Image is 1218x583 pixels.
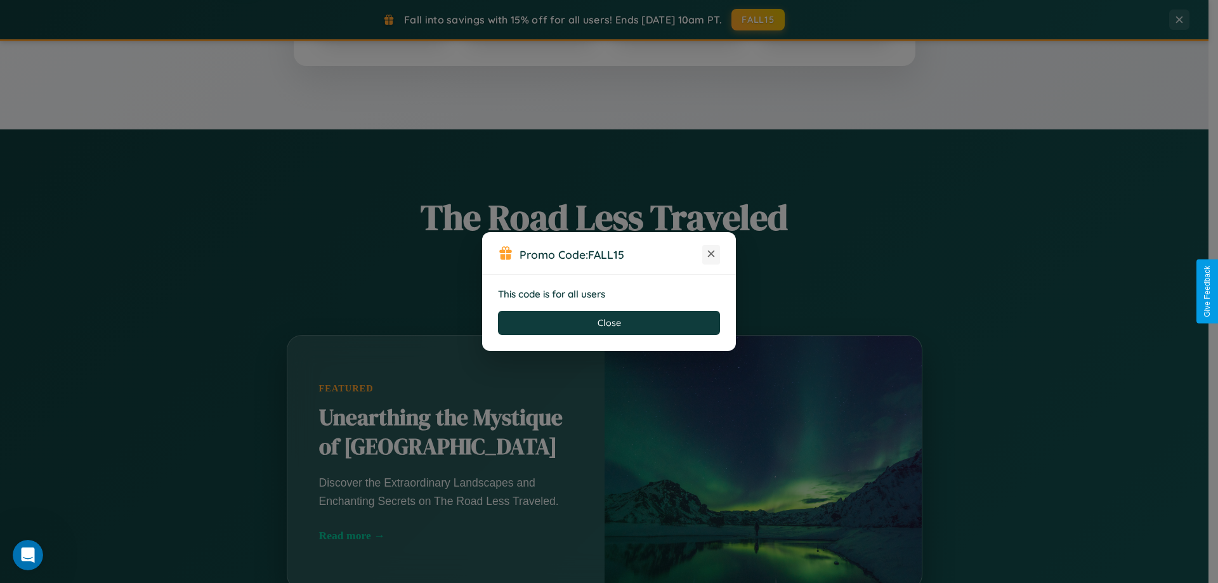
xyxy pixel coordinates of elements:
strong: This code is for all users [498,288,605,300]
b: FALL15 [588,247,624,261]
button: Close [498,311,720,335]
iframe: Intercom live chat [13,540,43,570]
h3: Promo Code: [520,247,702,261]
div: Give Feedback [1203,266,1212,317]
